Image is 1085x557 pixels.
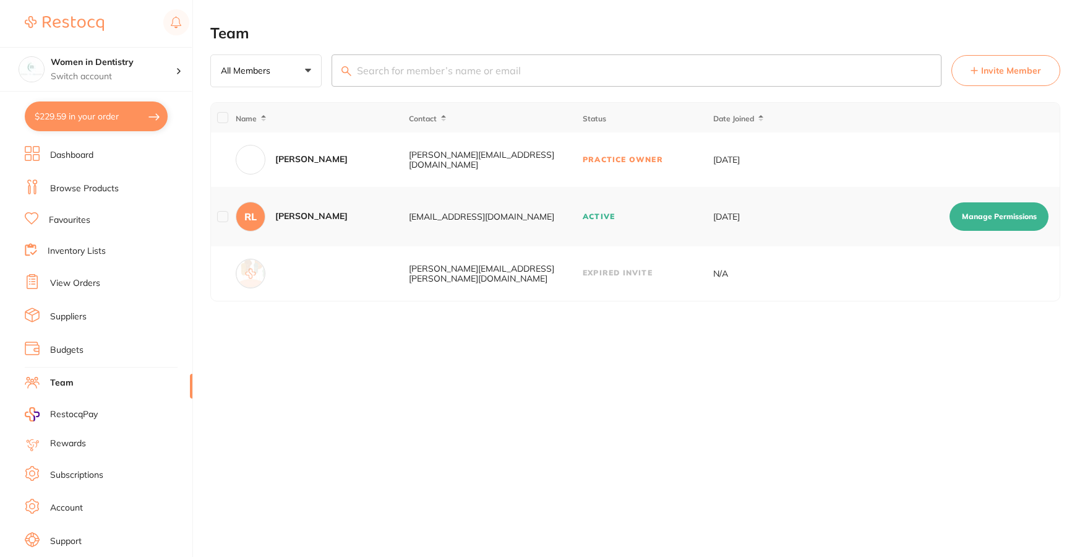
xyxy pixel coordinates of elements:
a: Rewards [50,438,86,450]
span: Name [236,114,257,123]
a: Support [50,535,82,548]
td: Active [582,187,713,246]
span: Contact [409,114,437,123]
a: Account [50,502,83,514]
a: Favourites [49,214,90,227]
a: Inventory Lists [48,245,106,257]
a: Browse Products [50,183,119,195]
td: [DATE] [713,187,799,246]
button: $229.59 in your order [25,101,168,131]
div: [PERSON_NAME] [275,153,348,166]
img: Women in Dentistry [19,57,44,82]
button: Manage Permissions [950,202,1049,231]
td: [DATE] [713,132,799,187]
div: [EMAIL_ADDRESS][DOMAIN_NAME] [409,212,581,222]
a: Budgets [50,344,84,356]
div: [PERSON_NAME][EMAIL_ADDRESS][DOMAIN_NAME] [409,150,581,170]
a: Restocq Logo [25,9,104,38]
div: RL [236,202,265,231]
td: N/A [713,246,799,301]
p: Switch account [51,71,176,83]
button: Invite Member [951,55,1060,86]
div: NB [236,145,265,175]
td: Expired Invite [582,246,713,301]
div: [PERSON_NAME] [275,210,348,223]
div: [PERSON_NAME][EMAIL_ADDRESS][PERSON_NAME][DOMAIN_NAME] [409,264,581,283]
span: Status [583,114,606,123]
span: RestocqPay [50,408,98,421]
a: Suppliers [50,311,87,323]
a: Team [50,377,74,389]
a: Dashboard [50,149,93,162]
img: RestocqPay [25,407,40,421]
span: Date Joined [713,114,754,123]
img: Restocq Logo [25,16,104,31]
td: Practice Owner [582,132,713,187]
h2: Team [210,25,1060,42]
h4: Women in Dentistry [51,56,176,69]
input: Search for member’s name or email [332,54,941,87]
a: View Orders [50,277,100,290]
p: All Members [221,65,275,76]
span: Invite Member [981,64,1041,77]
button: All Members [210,54,322,88]
a: Subscriptions [50,469,103,481]
a: RestocqPay [25,407,98,421]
